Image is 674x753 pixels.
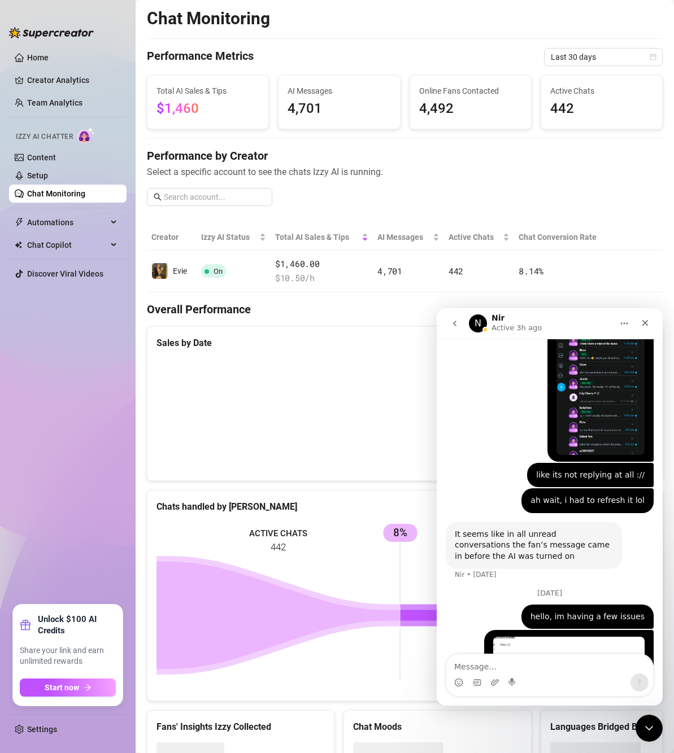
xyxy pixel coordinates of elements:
iframe: Intercom live chat [636,715,663,742]
a: Home [27,53,49,62]
span: AI Messages [377,231,431,243]
a: Setup [27,171,48,180]
img: logo-BBDzfeDw.svg [9,27,94,38]
button: Upload attachment [54,370,63,379]
div: Languages Bridged By [PERSON_NAME] [550,720,653,734]
span: $1,460.00 [275,257,368,271]
span: $ 10.50 /h [275,272,368,285]
span: Izzy AI Chatter [16,132,73,142]
th: Active Chats [444,224,515,251]
span: On [214,267,223,275]
div: It seems like in all unread conversations the fan’s message came in before the AI was turned on [18,221,176,254]
span: search [154,193,162,201]
span: 4,492 [419,98,522,120]
span: Active Chats [449,231,501,243]
span: Automations [27,213,107,231]
span: Evie [173,266,187,275]
span: Share your link and earn unlimited rewards [20,645,116,667]
span: 8.14 % [519,265,543,277]
th: AI Messages [373,224,444,251]
strong: Unlock $100 AI Credits [38,614,116,636]
div: Jack says… [9,322,217,402]
th: Chat Conversion Rate [514,224,611,251]
span: Last 30 days [551,49,656,65]
h2: Chat Monitoring [147,8,270,29]
button: Start recording [72,370,81,379]
div: ah wait, i had to refresh it lol [85,180,217,205]
h4: Performance by Creator [147,148,663,164]
textarea: Message… [10,346,216,365]
th: Izzy AI Status [197,224,271,251]
span: Total AI Sales & Tips [156,85,259,97]
span: Start now [45,683,79,692]
button: Emoji picker [18,370,27,379]
div: Nir says… [9,214,217,281]
span: Chat Copilot [27,236,107,254]
span: thunderbolt [15,218,24,227]
span: AI Messages [288,85,390,97]
span: calendar [650,54,656,60]
span: Izzy AI Status [201,231,257,243]
div: Chat Moods [353,720,521,734]
img: AI Chatter [77,127,95,143]
span: 442 [449,265,463,277]
span: 4,701 [377,265,402,277]
button: Gif picker [36,370,45,379]
a: Chat Monitoring [27,189,85,198]
img: Chat Copilot [15,241,22,249]
span: arrow-right [84,684,92,691]
input: Search account... [164,191,266,203]
div: It seems like in all unread conversations the fan’s message came in before the AI was turned onNi... [9,214,185,261]
div: Jack says… [9,180,217,214]
th: Total AI Sales & Tips [271,224,373,251]
span: gift [20,619,31,631]
span: $1,460 [156,100,199,116]
div: ah wait, i had to refresh it lol [94,187,208,198]
a: Discover Viral Videos [27,269,103,278]
div: like its not replying at all :// [90,155,217,180]
div: Chats handled by [PERSON_NAME] [156,500,653,514]
div: Nir • [DATE] [18,263,59,270]
div: Sales by Date [156,336,653,350]
a: Content [27,153,56,162]
div: Jack says… [9,155,217,181]
button: Start nowarrow-right [20,678,116,697]
div: [DATE] [9,281,217,296]
div: hello, im having a few issues [94,303,208,314]
button: Send a message… [194,365,212,383]
h4: Overall Performance [147,301,663,317]
div: like its not replying at all :// [99,161,208,173]
a: Settings [27,725,57,734]
a: Team Analytics [27,98,82,107]
div: hello, im having a few issues [85,296,217,321]
iframe: Intercom live chat [437,308,663,706]
span: Active Chats [550,85,653,97]
a: Creator Analytics [27,71,118,89]
img: Evie [152,263,168,279]
div: Fans' Insights Izzy Collected [156,720,325,734]
div: Jack says… [9,296,217,322]
span: 442 [550,98,653,120]
th: Creator [147,224,197,251]
h4: Performance Metrics [147,48,254,66]
span: Total AI Sales & Tips [275,231,359,243]
span: 4,701 [288,98,390,120]
span: Online Fans Contacted [419,85,522,97]
span: Select a specific account to see the chats Izzy AI is running. [147,165,663,179]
